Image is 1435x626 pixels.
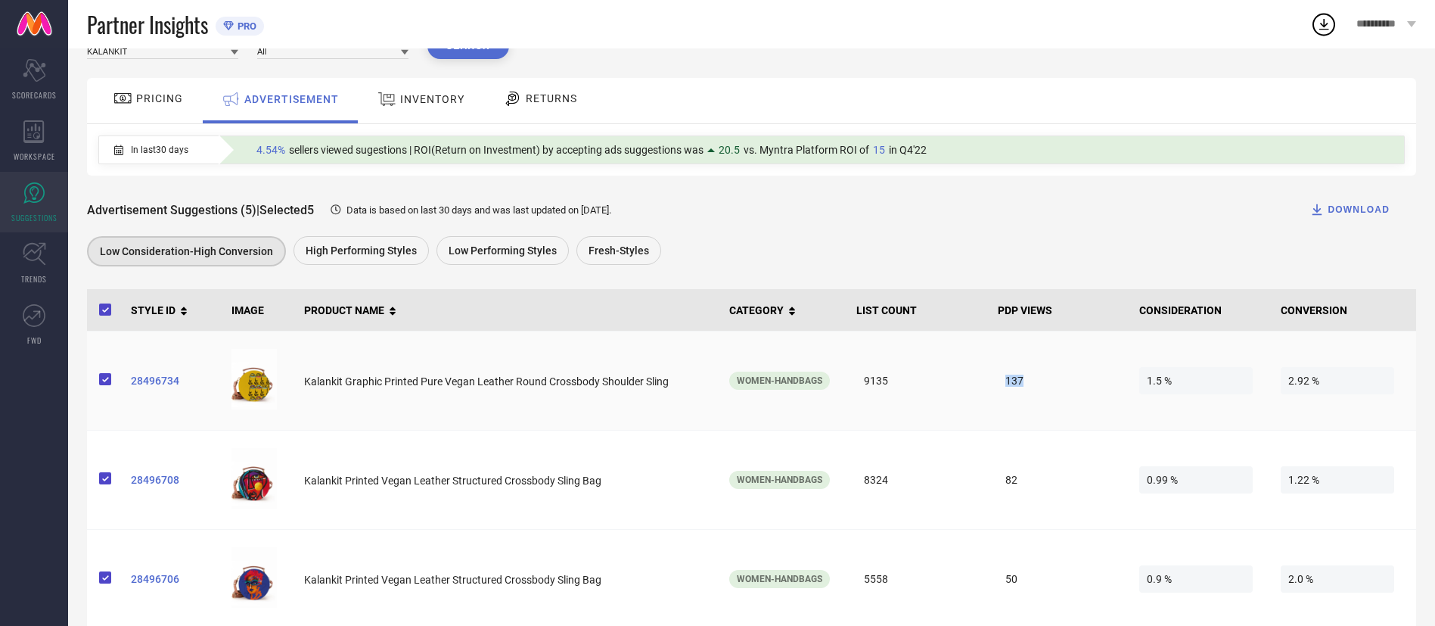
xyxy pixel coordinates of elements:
div: Percentage of sellers who have viewed suggestions for the current Insight Type [249,140,934,160]
a: 28496734 [131,375,219,387]
span: Kalankit Graphic Printed Pure Vegan Leather Round Crossbody Shoulder Sling [304,375,669,388]
span: WORKSPACE [14,151,55,162]
span: FWD [27,335,42,346]
button: DOWNLOAD [1291,195,1409,225]
span: RETURNS [526,92,577,104]
span: SCORECARDS [12,89,57,101]
th: STYLE ID [125,289,225,332]
span: 2.0 % [1281,565,1394,593]
span: Fresh-Styles [589,244,649,257]
span: 5558 [856,565,970,593]
span: 50 [998,565,1111,593]
span: Women-Handbags [737,574,822,584]
span: Data is based on last 30 days and was last updated on [DATE] . [346,204,611,216]
span: Low Consideration-High Conversion [100,245,273,257]
span: Kalankit Printed Vegan Leather Structured Crossbody Sling Bag [304,475,601,487]
img: 902eaac2-40c9-4050-94f2-b13ba5164d1c1729107713473-Kalankit-Printed-Vegan-Leather-Structured-Cross... [231,547,277,608]
span: 1.5 % [1139,367,1253,394]
th: LIST COUNT [850,289,992,332]
span: INVENTORY [400,93,464,105]
span: in Q4'22 [889,144,927,156]
span: 0.9 % [1139,565,1253,593]
span: vs. Myntra Platform ROI of [744,144,869,156]
span: | [256,203,259,217]
th: IMAGE [225,289,299,332]
span: SUGGESTIONS [11,212,57,223]
span: High Performing Styles [306,244,417,257]
span: sellers viewed sugestions | ROI(Return on Investment) by accepting ads suggestions was [289,144,704,156]
span: Advertisement Suggestions (5) [87,203,256,217]
span: PRICING [136,92,183,104]
span: 0.99 % [1139,466,1253,494]
div: Open download list [1310,11,1337,38]
span: 20.5 [719,144,740,156]
span: 9135 [856,367,970,394]
a: 28496706 [131,573,219,585]
div: DOWNLOAD [1309,202,1390,217]
span: Partner Insights [87,9,208,40]
th: PDP VIEWS [992,289,1133,332]
span: 15 [873,144,885,156]
span: Selected 5 [259,203,314,217]
span: 2.92 % [1281,367,1394,394]
img: c0970cd8-5307-4754-918e-48ccc7abe8111729107718858-Kalankit-Printed-Vegan-Leather-Structured-Cross... [231,448,277,509]
span: Kalankit Printed Vegan Leather Structured Crossbody Sling Bag [304,574,601,586]
span: Low Performing Styles [449,244,557,257]
span: Women-Handbags [737,475,822,485]
th: CONVERSION [1275,289,1416,332]
a: 28496708 [131,474,219,486]
img: 4dc78119-07d3-455c-a7a3-4011f9fdeac31729107775194-Kalankit-Graphic-Printed-Pure-Vegan-Leather-Rou... [231,349,277,410]
th: CATEGORY [723,289,850,332]
span: Women-Handbags [737,375,822,386]
span: 82 [998,466,1111,494]
span: 4.54% [256,144,285,156]
span: 8324 [856,466,970,494]
th: PRODUCT NAME [298,289,722,332]
span: 1.22 % [1281,466,1394,494]
span: 137 [998,367,1111,394]
span: TRENDS [21,273,47,285]
span: In last 30 days [131,145,188,155]
span: ADVERTISEMENT [244,93,339,105]
th: CONSIDERATION [1133,289,1275,332]
span: PRO [234,20,256,32]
